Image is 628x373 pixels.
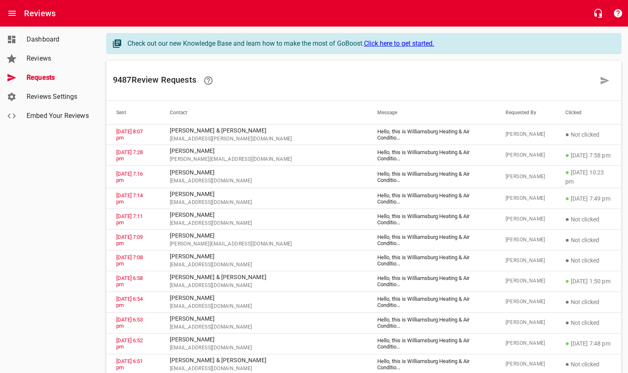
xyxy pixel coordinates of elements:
a: [DATE] 6:53 pm [116,317,143,329]
p: Not clicked [565,297,611,307]
p: [PERSON_NAME] & [PERSON_NAME] [170,356,357,365]
p: [DATE] 10:23 pm [565,167,611,186]
p: [PERSON_NAME] [170,314,357,323]
span: ● [565,236,569,244]
h6: 9487 Review Request s [113,71,595,91]
a: [DATE] 6:52 pm [116,337,143,350]
span: Requests [27,73,90,83]
span: [PERSON_NAME] [506,151,545,160]
p: [PERSON_NAME] [170,231,357,240]
span: ● [565,277,569,285]
p: [PERSON_NAME] [170,252,357,261]
a: [DATE] 7:11 pm [116,213,143,226]
p: [DATE] 1:50 pm [565,276,611,286]
th: Sent [106,101,160,124]
a: Click here to get started. [364,39,434,47]
a: [DATE] 6:58 pm [116,275,143,287]
td: Hello, this is Williamsburg Heating & Air Conditio ... [367,271,496,292]
span: ● [565,130,569,138]
th: Clicked [555,101,621,124]
span: ● [565,256,569,264]
span: ● [565,298,569,306]
span: [EMAIL_ADDRESS][DOMAIN_NAME] [170,302,357,311]
p: Not clicked [565,318,611,328]
td: Hello, this is Williamsburg Heating & Air Conditio ... [367,292,496,312]
span: [EMAIL_ADDRESS][DOMAIN_NAME] [170,365,357,373]
td: Hello, this is Williamsburg Heating & Air Conditio ... [367,333,496,354]
a: Request a review [595,71,615,91]
span: Reviews [27,54,90,64]
a: Learn how requesting reviews can improve your online presence [198,71,218,91]
p: Not clicked [565,255,611,265]
a: [DATE] 7:28 pm [116,149,143,162]
span: [PERSON_NAME] [506,215,545,223]
span: ● [565,194,569,202]
th: Message [367,101,496,124]
p: [PERSON_NAME] [170,168,357,177]
p: Not clicked [565,214,611,224]
p: [PERSON_NAME] [170,190,357,199]
span: [EMAIL_ADDRESS][DOMAIN_NAME] [170,344,357,352]
a: [DATE] 6:54 pm [116,296,143,308]
td: Hello, this is Williamsburg Heating & Air Conditio ... [367,188,496,209]
span: Reviews Settings [27,92,90,102]
p: Not clicked [565,359,611,369]
p: [PERSON_NAME] [170,211,357,219]
span: [PERSON_NAME] [506,130,545,139]
span: [EMAIL_ADDRESS][DOMAIN_NAME] [170,219,357,228]
td: Hello, this is Williamsburg Heating & Air Conditio ... [367,166,496,188]
span: [PERSON_NAME] [506,236,545,244]
span: ● [565,339,569,347]
span: ● [565,319,569,326]
p: Not clicked [565,235,611,245]
span: [PERSON_NAME] [506,339,545,348]
td: Hello, this is Williamsburg Heating & Air Conditio ... [367,230,496,250]
span: ● [565,360,569,368]
span: [PERSON_NAME][EMAIL_ADDRESS][DOMAIN_NAME] [170,240,357,248]
td: Hello, this is Williamsburg Heating & Air Conditio ... [367,250,496,271]
span: [PERSON_NAME] [506,173,545,181]
p: [PERSON_NAME] & [PERSON_NAME] [170,126,357,135]
th: Requested By [496,101,555,124]
td: Hello, this is Williamsburg Heating & Air Conditio ... [367,312,496,333]
a: [DATE] 7:16 pm [116,171,143,183]
span: [PERSON_NAME][EMAIL_ADDRESS][DOMAIN_NAME] [170,155,357,164]
span: Embed Your Reviews [27,111,90,121]
span: ● [565,215,569,223]
a: [DATE] 7:09 pm [116,234,143,246]
p: [DATE] 7:58 pm [565,150,611,160]
span: [EMAIL_ADDRESS][PERSON_NAME][DOMAIN_NAME] [170,135,357,143]
a: [DATE] 7:08 pm [116,254,143,267]
button: Support Portal [608,3,628,23]
p: Not clicked [565,130,611,140]
p: [DATE] 7:49 pm [565,194,611,204]
a: [DATE] 8:07 pm [116,128,143,141]
td: Hello, this is Williamsburg Heating & Air Conditio ... [367,145,496,166]
button: Live Chat [588,3,608,23]
span: ● [565,168,569,176]
td: Hello, this is Williamsburg Heating & Air Conditio ... [367,124,496,145]
span: [PERSON_NAME] [506,277,545,285]
th: Contact [160,101,367,124]
p: [PERSON_NAME] [170,335,357,344]
span: Dashboard [27,34,90,44]
button: Open drawer [2,3,22,23]
span: [PERSON_NAME] [506,257,545,265]
span: [EMAIL_ADDRESS][DOMAIN_NAME] [170,323,357,331]
span: [EMAIL_ADDRESS][DOMAIN_NAME] [170,177,357,185]
p: [PERSON_NAME] [170,147,357,155]
span: [EMAIL_ADDRESS][DOMAIN_NAME] [170,261,357,269]
p: [DATE] 7:48 pm [565,339,611,348]
span: [EMAIL_ADDRESS][DOMAIN_NAME] [170,199,357,207]
span: [EMAIL_ADDRESS][DOMAIN_NAME] [170,282,357,290]
span: [PERSON_NAME] [506,194,545,203]
a: [DATE] 7:14 pm [116,192,143,205]
span: [PERSON_NAME] [506,360,545,368]
td: Hello, this is Williamsburg Heating & Air Conditio ... [367,209,496,230]
span: ● [565,151,569,159]
span: [PERSON_NAME] [506,319,545,327]
span: [PERSON_NAME] [506,298,545,306]
div: Check out our new Knowledge Base and learn how to make the most of GoBoost. [127,39,613,49]
p: [PERSON_NAME] & [PERSON_NAME] [170,273,357,282]
a: [DATE] 6:51 pm [116,358,143,371]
